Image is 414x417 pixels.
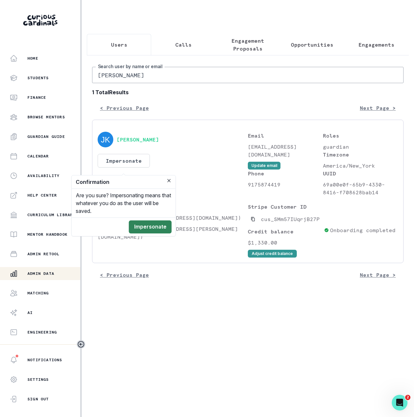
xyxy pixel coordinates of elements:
button: Update email [248,162,280,170]
p: Roles [323,132,398,140]
p: Email [248,132,323,140]
p: Matching [27,290,49,296]
p: Users [111,41,127,49]
p: guardian [323,143,398,151]
p: Admin Retool [27,251,59,257]
p: Engineering [27,330,57,335]
p: Browse Mentors [27,114,65,120]
button: Impersonate [98,154,150,168]
img: svg [98,132,113,147]
button: < Previous Page [92,268,157,281]
b: 1 Total Results [92,88,404,96]
span: 2 [405,395,410,400]
p: Home [27,56,38,61]
div: Are you sure? Impersonating means that whatever you do as the user will be saved. [72,189,176,217]
p: Stripe Customer ID [248,203,321,211]
p: Engagements [358,41,394,49]
img: Curious Cardinals Logo [23,15,57,26]
button: Toggle sidebar [77,340,85,349]
p: Engagement Proposals [221,37,274,52]
p: 69a00e0f-65b9-4330-8416-f708628bab14 [323,181,398,196]
p: UUID [323,170,398,177]
p: Calls [175,41,192,49]
p: Credit balance [248,228,321,235]
header: Confirmation [72,175,176,189]
button: Copied to clipboard [248,214,258,224]
button: Adjust credit balance [248,250,297,258]
button: < Previous Page [92,101,157,114]
p: Mentor Handbook [27,232,68,237]
p: Students [27,75,49,81]
p: [EMAIL_ADDRESS][DOMAIN_NAME] [248,143,323,158]
p: Sign Out [27,396,49,402]
button: Close [165,177,173,185]
p: Opportunities [291,41,333,49]
p: Settings [27,377,49,382]
p: Help Center [27,193,57,198]
p: Phone [248,170,323,177]
button: Next Page > [352,268,404,281]
p: Timezone [323,151,398,158]
button: Next Page > [352,101,404,114]
p: 9175874419 [248,181,323,188]
p: cus_SMm57IUqrjB27P [261,215,320,223]
p: Onboarding completed [330,226,395,234]
p: $1,330.00 [248,239,321,246]
p: AI [27,310,33,315]
p: Curriculum Library [27,212,76,217]
p: Notifications [27,357,62,363]
p: Calendar [27,154,49,159]
p: Availability [27,173,59,178]
p: Guardian Guide [27,134,65,139]
button: [PERSON_NAME] [117,136,159,143]
button: Impersonate [129,220,172,233]
iframe: Intercom live chat [392,395,407,410]
p: Finance [27,95,46,100]
p: Admin Data [27,271,54,276]
p: America/New_York [323,162,398,170]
